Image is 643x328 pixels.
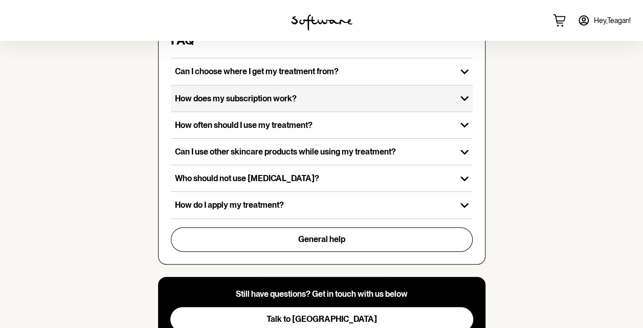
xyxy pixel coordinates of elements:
p: Who should not use [MEDICAL_DATA]? [175,173,452,183]
p: Can I use other skincare products while using my treatment? [175,147,452,157]
button: Can I choose where I get my treatment from? [171,58,473,84]
span: Hey, Teagan ! [594,16,631,25]
button: How does my subscription work? [171,85,473,112]
p: How often should I use my treatment? [175,120,452,130]
span: General help [298,234,345,244]
button: How often should I use my treatment? [171,112,473,138]
p: How does my subscription work? [175,94,452,103]
p: Still have questions? Get in touch with us below [170,289,473,299]
button: Can I use other skincare products while using my treatment? [171,139,473,165]
p: How do I apply my treatment? [175,200,452,210]
img: software logo [291,14,352,31]
button: General help [171,227,473,252]
a: Hey,Teagan! [571,8,637,33]
button: How do I apply my treatment? [171,192,473,218]
span: Talk to [GEOGRAPHIC_DATA] [267,314,377,324]
button: Who should not use [MEDICAL_DATA]? [171,165,473,191]
p: Can I choose where I get my treatment from? [175,67,452,76]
